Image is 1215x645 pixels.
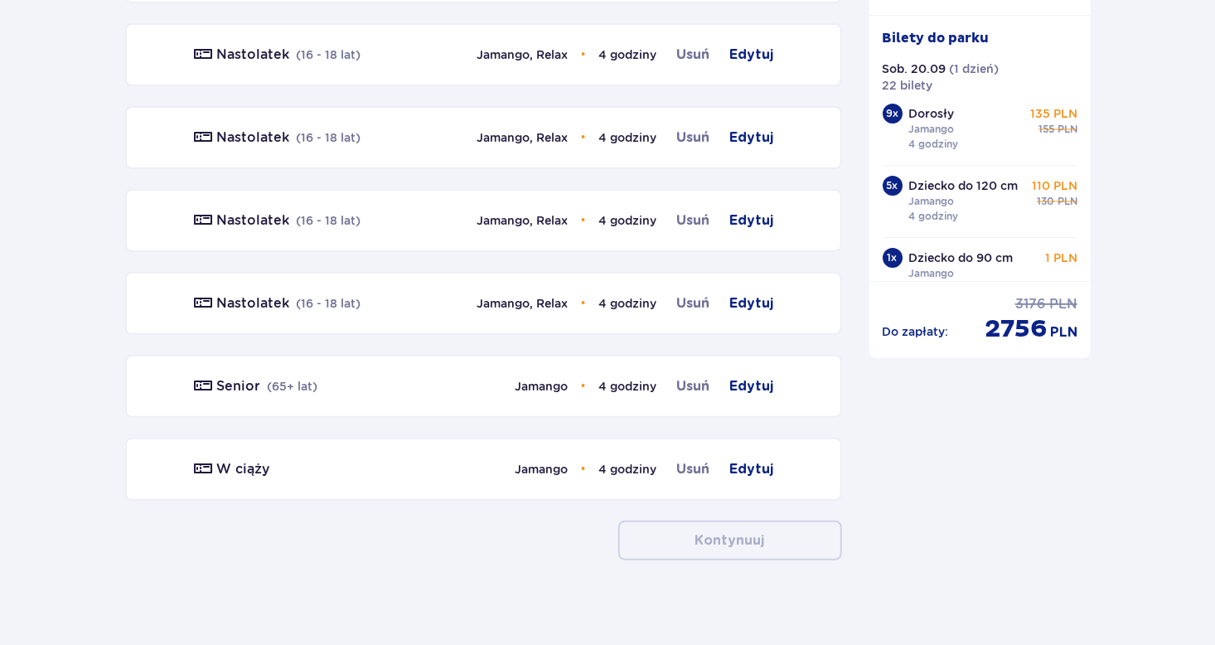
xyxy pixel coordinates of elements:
[909,137,959,152] p: 4 godziny
[883,29,990,47] p: Bilety do parku
[730,45,774,65] a: Edytuj
[730,293,774,313] a: Edytuj
[296,295,361,312] p: ( 16 - 18 lat )
[1045,250,1077,266] p: 1 PLN
[909,194,955,209] p: Jamango
[1050,323,1077,342] p: PLN
[599,214,657,227] span: 4 godziny
[730,128,774,148] a: Edytuj
[216,129,289,147] p: Nastolatek
[1015,295,1046,313] p: 3176
[581,46,586,63] span: •
[730,211,774,230] a: Edytuj
[1030,105,1077,122] p: 135 PLN
[216,211,289,230] p: Nastolatek
[883,176,903,196] div: 5 x
[515,463,568,476] span: Jamango
[730,376,774,396] a: Edytuj
[677,45,710,65] a: Usuń
[1058,194,1077,209] p: PLN
[909,105,955,122] p: Dorosły
[599,131,657,144] span: 4 godziny
[1049,295,1077,313] p: PLN
[985,313,1047,345] p: 2756
[216,46,289,64] p: Nastolatek
[883,248,903,268] div: 1 x
[599,380,657,393] span: 4 godziny
[677,128,710,148] a: Usuń
[909,250,1014,266] p: Dziecko do 90 cm
[267,378,317,395] p: ( 65+ lat )
[909,122,955,137] p: Jamango
[909,177,1019,194] p: Dziecko do 120 cm
[909,209,959,224] p: 4 godziny
[296,46,361,63] p: ( 16 - 18 lat )
[216,460,269,478] p: W ciąży
[1038,122,1054,137] p: 155
[599,297,657,310] span: 4 godziny
[216,377,260,395] p: Senior
[695,531,765,550] p: Kontynuuj
[883,77,933,94] p: 22 bilety
[883,61,946,77] p: Sob. 20.09
[515,380,568,393] span: Jamango
[581,378,586,395] span: •
[618,521,842,560] button: Kontynuuj
[950,61,1000,77] p: ( 1 dzień )
[909,266,955,281] p: Jamango
[599,48,657,61] span: 4 godziny
[1058,122,1077,137] p: PLN
[581,461,586,478] span: •
[1037,194,1054,209] p: 130
[296,129,361,146] p: ( 16 - 18 lat )
[730,459,774,479] a: Edytuj
[677,376,710,396] a: Usuń
[581,212,586,229] span: •
[477,297,568,310] span: Jamango, Relax
[581,129,586,146] span: •
[477,131,568,144] span: Jamango, Relax
[599,463,657,476] span: 4 godziny
[677,293,710,313] a: Usuń
[883,323,949,340] p: Do zapłaty :
[1032,177,1077,194] p: 110 PLN
[477,214,568,227] span: Jamango, Relax
[677,459,710,479] a: Usuń
[581,295,586,312] span: •
[216,294,289,313] p: Nastolatek
[883,104,903,124] div: 9 x
[477,48,568,61] span: Jamango, Relax
[296,212,361,229] p: ( 16 - 18 lat )
[677,211,710,230] a: Usuń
